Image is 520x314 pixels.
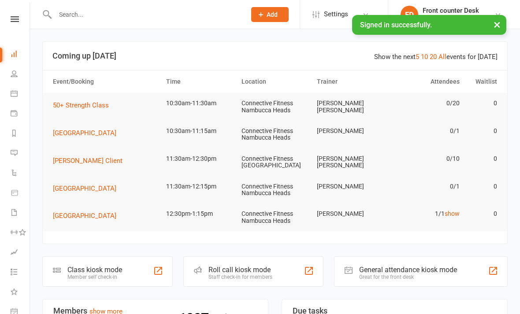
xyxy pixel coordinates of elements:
[238,148,313,176] td: Connective Fitness [GEOGRAPHIC_DATA]
[388,148,464,169] td: 0/10
[53,211,123,221] button: [GEOGRAPHIC_DATA]
[324,4,348,24] span: Settings
[11,184,30,203] a: Product Sales
[11,124,30,144] a: Reports
[388,70,464,93] th: Attendees
[313,176,388,197] td: [PERSON_NAME]
[360,21,432,29] span: Signed in successfully.
[359,274,457,280] div: Great for the front desk
[162,70,238,93] th: Time
[238,203,313,231] td: Connective Fitness Nambucca Heads
[11,283,30,303] a: What's New
[388,121,464,141] td: 0/1
[238,93,313,121] td: Connective Fitness Nambucca Heads
[162,93,238,114] td: 10:30am-11:30am
[53,100,115,111] button: 50+ Strength Class
[162,176,238,197] td: 11:30am-12:15pm
[313,121,388,141] td: [PERSON_NAME]
[464,176,501,197] td: 0
[162,203,238,224] td: 12:30pm-1:15pm
[52,52,498,60] h3: Coming up [DATE]
[438,53,446,61] a: All
[464,203,501,224] td: 0
[416,53,419,61] a: 5
[11,45,30,65] a: Dashboard
[388,93,464,114] td: 0/20
[11,104,30,124] a: Payments
[67,266,122,274] div: Class kiosk mode
[464,148,501,169] td: 0
[464,93,501,114] td: 0
[53,185,116,192] span: [GEOGRAPHIC_DATA]
[11,243,30,263] a: Assessments
[53,183,123,194] button: [GEOGRAPHIC_DATA]
[162,121,238,141] td: 10:30am-11:15am
[251,7,289,22] button: Add
[11,65,30,85] a: People
[464,121,501,141] td: 0
[267,11,278,18] span: Add
[53,155,129,166] button: [PERSON_NAME] Client
[53,129,116,137] span: [GEOGRAPHIC_DATA]
[421,53,428,61] a: 10
[313,70,388,93] th: Trainer
[388,176,464,197] td: 0/1
[238,70,313,93] th: Location
[52,8,240,21] input: Search...
[430,53,437,61] a: 20
[423,7,479,15] div: Front counter Desk
[238,176,313,204] td: Connective Fitness Nambucca Heads
[313,93,388,121] td: [PERSON_NAME] [PERSON_NAME]
[208,274,272,280] div: Staff check-in for members
[53,157,123,165] span: [PERSON_NAME] Client
[67,274,122,280] div: Member self check-in
[11,85,30,104] a: Calendar
[53,128,123,138] button: [GEOGRAPHIC_DATA]
[313,203,388,224] td: [PERSON_NAME]
[162,148,238,169] td: 11:30am-12:30pm
[208,266,272,274] div: Roll call kiosk mode
[374,52,498,62] div: Show the next events for [DATE]
[423,15,479,22] div: Connective Fitness
[53,212,116,220] span: [GEOGRAPHIC_DATA]
[401,6,418,23] div: FD
[445,210,460,217] a: show
[313,148,388,176] td: [PERSON_NAME] [PERSON_NAME]
[238,121,313,148] td: Connective Fitness Nambucca Heads
[464,70,501,93] th: Waitlist
[388,203,464,224] td: 1/1
[489,15,505,34] button: ×
[49,70,162,93] th: Event/Booking
[53,101,109,109] span: 50+ Strength Class
[359,266,457,274] div: General attendance kiosk mode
